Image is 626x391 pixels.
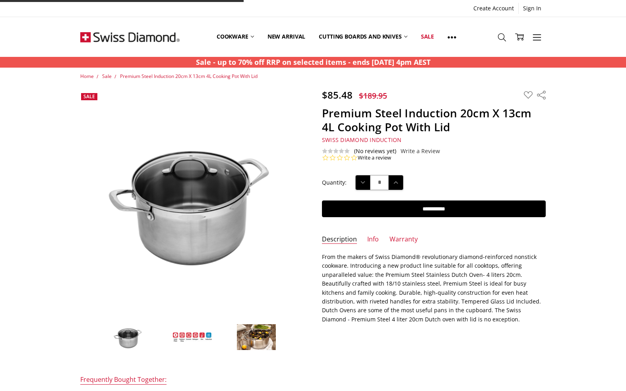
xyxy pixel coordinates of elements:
a: Write a review [358,154,391,161]
a: Sale [102,73,112,80]
span: Sale [83,93,95,100]
h1: Premium Steel Induction 20cm X 13cm 4L Cooking Pot With Lid [322,106,546,134]
a: Show All [441,19,463,55]
img: Premium Steel Induction 20cm X 13cm 4L Cooking Pot With Lid [236,324,276,351]
a: New arrival [261,19,312,54]
a: Premium Steel Induction 20cm X 13cm 4L Cooking Pot With Lid [120,73,258,80]
label: Quantity: [322,178,347,187]
a: Create Account [469,3,518,14]
a: Home [80,73,94,80]
strong: Sale - up to 70% off RRP on selected items - ends [DATE] 4pm AEST [196,57,430,67]
a: Cookware [210,19,261,54]
p: From the makers of Swiss Diamond® revolutionary diamond-reinforced nonstick cookware. Introducing... [322,253,546,324]
a: Description [322,235,357,244]
span: (No reviews yet) [354,148,396,154]
a: Cutting boards and knives [312,19,414,54]
img: Free Shipping On Every Order [80,17,180,57]
div: Frequently Bought Together: [80,375,167,385]
a: Info [367,235,379,244]
span: $189.95 [359,90,387,101]
a: Sign In [519,3,546,14]
a: Warranty [390,235,418,244]
span: $85.48 [322,88,353,101]
a: Write a Review [401,148,440,154]
span: Swiss Diamond Induction [322,136,402,144]
img: Premium Steel Induction 20cm X 13cm 4L Cooking Pot With Lid [172,332,212,342]
a: Sale [414,19,441,54]
img: Premium Steel Induction 20cm X 13cm 4L Cooking Pot With Lid [109,324,148,351]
